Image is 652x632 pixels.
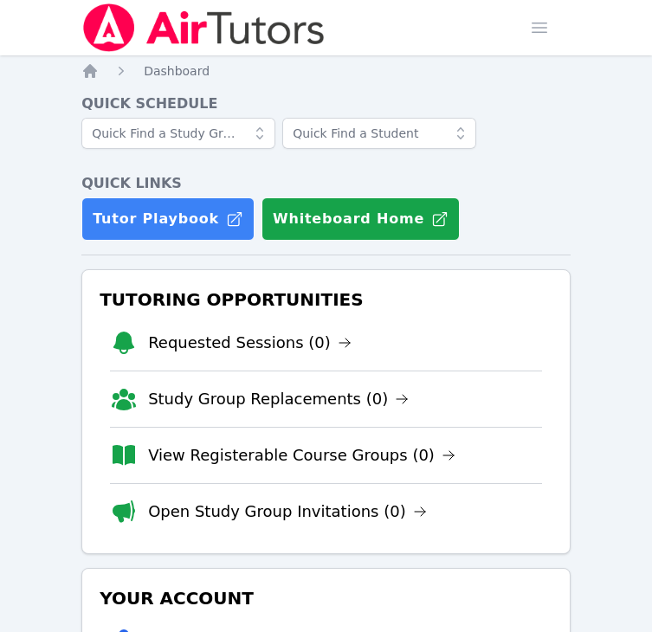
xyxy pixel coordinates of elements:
[148,331,352,355] a: Requested Sessions (0)
[282,118,476,149] input: Quick Find a Student
[81,62,571,80] nav: Breadcrumb
[81,197,255,241] a: Tutor Playbook
[81,118,275,149] input: Quick Find a Study Group
[261,197,460,241] button: Whiteboard Home
[144,62,210,80] a: Dashboard
[148,387,409,411] a: Study Group Replacements (0)
[81,94,571,114] h4: Quick Schedule
[81,173,571,194] h4: Quick Links
[144,64,210,78] span: Dashboard
[96,583,556,614] h3: Your Account
[148,500,427,524] a: Open Study Group Invitations (0)
[81,3,326,52] img: Air Tutors
[148,443,455,468] a: View Registerable Course Groups (0)
[96,284,556,315] h3: Tutoring Opportunities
